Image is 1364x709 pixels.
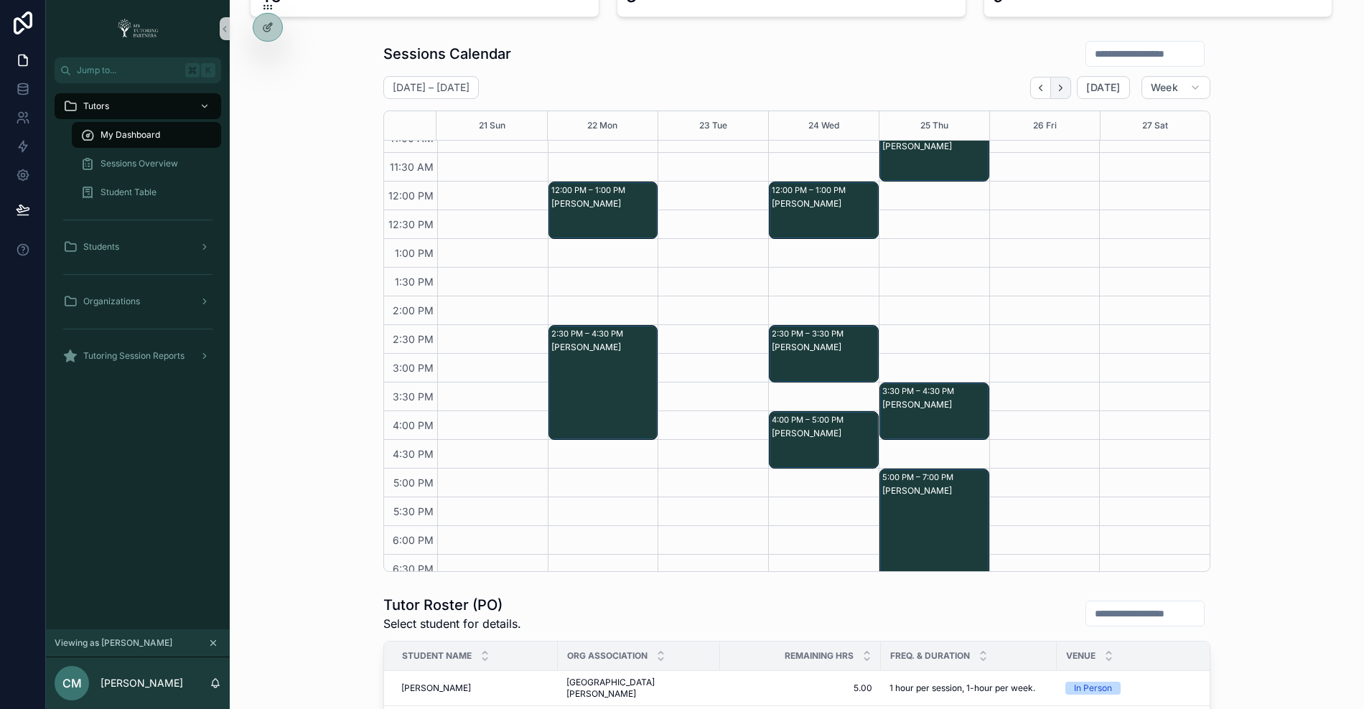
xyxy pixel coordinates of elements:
a: Student Table [72,179,221,205]
button: 27 Sat [1142,111,1168,140]
div: [PERSON_NAME] [772,198,877,210]
button: 21 Sun [479,111,505,140]
span: Venue [1066,650,1096,662]
span: Tutors [83,100,109,112]
div: [PERSON_NAME] [772,342,877,353]
div: 4:00 PM – 5:00 PM[PERSON_NAME] [770,412,878,468]
div: 11:00 AM – 12:00 PM[PERSON_NAME] [880,125,989,181]
span: 1:00 PM [391,247,437,259]
div: [PERSON_NAME] [882,399,988,410]
span: Sessions Overview [101,158,178,169]
span: Week [1151,81,1178,94]
span: 4:30 PM [389,448,437,460]
button: Next [1051,77,1071,99]
a: Students [55,234,221,260]
button: Back [1030,77,1051,99]
a: In Person [1065,682,1211,695]
div: In Person [1074,682,1112,695]
span: 5:00 PM [390,476,437,489]
a: 5.00 [729,682,872,694]
span: 1:30 PM [391,276,437,288]
span: 1 hour per session, 1-hour per week. [889,682,1035,694]
div: scrollable content [46,83,230,388]
button: 24 Wed [808,111,839,140]
span: Org Association [567,650,648,662]
span: 11:00 AM [386,132,437,144]
div: 12:00 PM – 1:00 PM[PERSON_NAME] [770,182,878,238]
span: 2:00 PM [389,304,437,316]
a: Organizations [55,288,221,314]
div: [PERSON_NAME] [882,141,988,152]
span: Jump to... [77,65,179,76]
span: 3:30 PM [389,390,437,403]
div: 3:30 PM – 4:30 PM[PERSON_NAME] [880,383,989,439]
div: [PERSON_NAME] [551,342,657,353]
button: 25 Thu [920,111,948,140]
div: 4:00 PM – 5:00 PM [772,413,847,427]
span: [PERSON_NAME] [401,682,471,694]
span: 3:00 PM [389,362,437,374]
p: [PERSON_NAME] [101,676,183,690]
div: 2:30 PM – 4:30 PM[PERSON_NAME] [549,326,658,439]
span: Select student for details. [383,615,521,632]
h2: [DATE] – [DATE] [393,80,470,95]
div: 12:00 PM – 1:00 PM [551,183,629,197]
button: Jump to...K [55,57,221,83]
div: 2:30 PM – 3:30 PM[PERSON_NAME] [770,326,878,382]
button: 26 Fri [1033,111,1057,140]
span: Student Table [101,187,157,198]
a: Sessions Overview [72,151,221,177]
a: Tutoring Session Reports [55,343,221,369]
span: Students [83,241,119,253]
span: My Dashboard [101,129,160,141]
div: 5:00 PM – 7:00 PM[PERSON_NAME] [880,469,989,583]
div: 12:00 PM – 1:00 PM [772,183,849,197]
a: 1 hour per session, 1-hour per week. [889,682,1048,694]
div: 2:30 PM – 4:30 PM [551,327,627,341]
span: Viewing as [PERSON_NAME] [55,637,172,649]
span: [DATE] [1086,81,1120,94]
span: 6:30 PM [389,563,437,575]
a: [PERSON_NAME] [401,682,549,694]
span: Remaining Hrs [785,650,854,662]
div: [PERSON_NAME] [772,428,877,439]
a: My Dashboard [72,122,221,148]
div: [PERSON_NAME] [551,198,657,210]
span: 4:00 PM [389,419,437,431]
span: 12:00 PM [385,189,437,202]
img: App logo [113,17,163,40]
span: Freq. & Duration [890,650,970,662]
span: Tutoring Session Reports [83,350,184,362]
div: 5:00 PM – 7:00 PM [882,470,957,484]
a: Tutors [55,93,221,119]
div: 12:00 PM – 1:00 PM[PERSON_NAME] [549,182,658,238]
h1: Tutor Roster (PO) [383,595,521,615]
div: 3:30 PM – 4:30 PM [882,384,958,398]
span: 6:00 PM [389,534,437,546]
button: 22 Mon [587,111,617,140]
button: Week [1141,76,1210,99]
span: Student Name [402,650,472,662]
a: [GEOGRAPHIC_DATA][PERSON_NAME] [566,677,711,700]
button: [DATE] [1077,76,1129,99]
h1: Sessions Calendar [383,44,511,64]
button: 23 Tue [699,111,727,140]
span: K [202,65,214,76]
span: CM [62,675,82,692]
span: 2:30 PM [389,333,437,345]
span: 11:30 AM [386,161,437,173]
span: 12:30 PM [385,218,437,230]
span: Organizations [83,296,140,307]
div: 2:30 PM – 3:30 PM [772,327,847,341]
span: 5:30 PM [390,505,437,517]
div: [PERSON_NAME] [882,485,988,497]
